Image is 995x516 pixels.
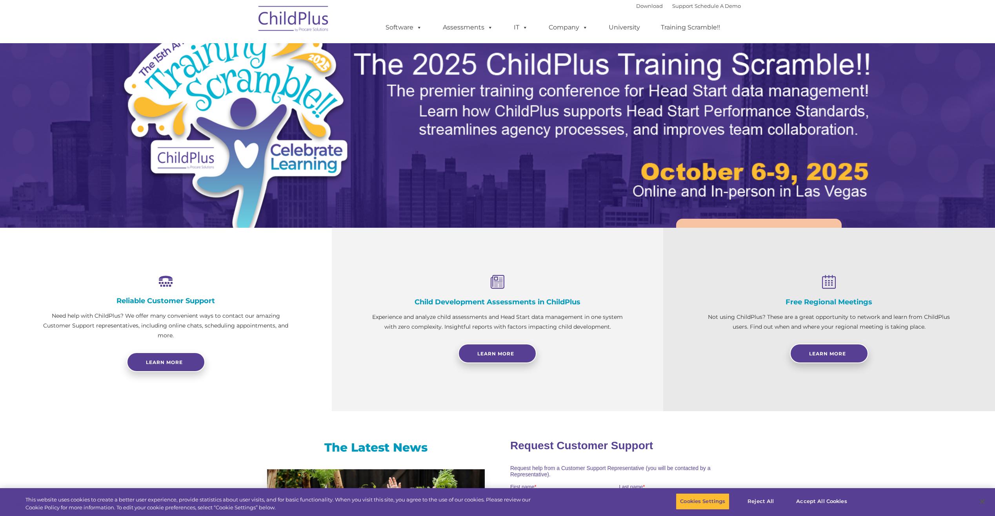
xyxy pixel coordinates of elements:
[458,344,537,363] a: Learn More
[653,20,728,35] a: Training Scramble!!
[146,359,183,365] span: Learn more
[109,52,133,58] span: Last name
[506,20,536,35] a: IT
[435,20,501,35] a: Assessments
[39,311,293,340] p: Need help with ChildPlus? We offer many convenient ways to contact our amazing Customer Support r...
[127,352,205,372] a: Learn more
[809,351,846,357] span: Learn More
[672,3,693,9] a: Support
[676,219,842,263] a: Learn More
[676,493,729,510] button: Cookies Settings
[636,3,741,9] font: |
[371,312,624,332] p: Experience and analyze child assessments and Head Start data management in one system with zero c...
[267,440,485,456] h3: The Latest News
[601,20,648,35] a: University
[974,493,991,510] button: Close
[702,298,956,306] h4: Free Regional Meetings
[378,20,430,35] a: Software
[636,3,663,9] a: Download
[790,344,868,363] a: Learn More
[371,298,624,306] h4: Child Development Assessments in ChildPlus
[255,0,333,40] img: ChildPlus by Procare Solutions
[39,296,293,305] h4: Reliable Customer Support
[477,351,514,357] span: Learn More
[695,3,741,9] a: Schedule A Demo
[702,312,956,332] p: Not using ChildPlus? These are a great opportunity to network and learn from ChildPlus users. Fin...
[541,20,596,35] a: Company
[736,493,785,510] button: Reject All
[25,496,547,511] div: This website uses cookies to create a better user experience, provide statistics about user visit...
[792,493,851,510] button: Accept All Cookies
[109,84,142,90] span: Phone number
